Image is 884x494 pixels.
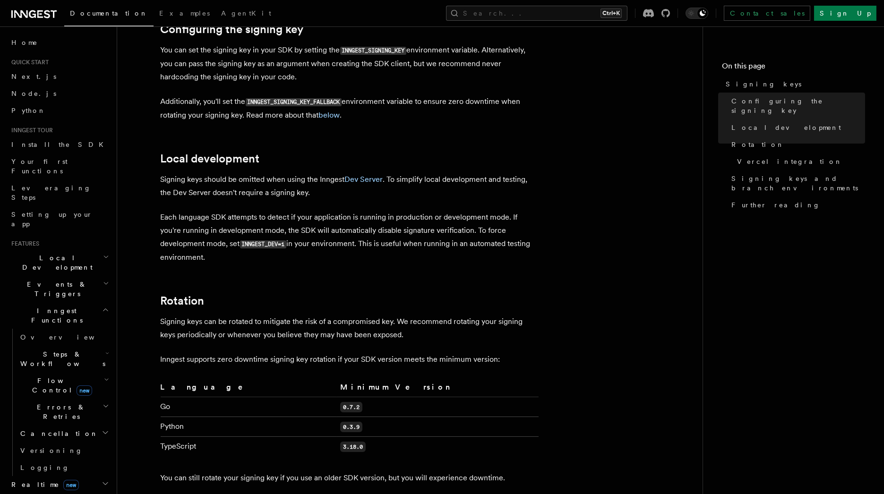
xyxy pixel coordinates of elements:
[8,480,79,489] span: Realtime
[161,23,304,36] a: Configuring the signing key
[731,174,865,193] span: Signing keys and branch environments
[11,38,38,47] span: Home
[17,429,98,438] span: Cancellation
[340,47,406,55] code: INNGEST_SIGNING_KEY
[161,173,539,199] p: Signing keys should be omitted when using the Inngest . To simplify local development and testing...
[63,480,79,490] span: new
[17,402,103,421] span: Errors & Retries
[161,397,337,417] td: Go
[17,349,105,368] span: Steps & Workflows
[8,306,102,325] span: Inngest Functions
[215,3,277,26] a: AgentKit
[77,385,92,396] span: new
[336,381,538,397] th: Minimum Version
[17,425,111,442] button: Cancellation
[246,98,342,106] code: INNGEST_SIGNING_KEY_FALLBACK
[161,353,539,366] p: Inngest supports zero downtime signing key rotation if your SDK version meets the minimum version:
[724,6,810,21] a: Contact sales
[11,141,109,148] span: Install the SDK
[17,376,104,395] span: Flow Control
[8,276,111,302] button: Events & Triggers
[340,442,366,452] code: 3.18.0
[159,9,210,17] span: Examples
[814,6,876,21] a: Sign Up
[8,68,111,85] a: Next.js
[686,8,708,19] button: Toggle dark mode
[11,158,68,175] span: Your first Functions
[8,253,103,272] span: Local Development
[161,211,539,264] p: Each language SDK attempts to detect if your application is running in production or development ...
[11,184,91,201] span: Leveraging Steps
[20,333,118,341] span: Overview
[11,90,56,97] span: Node.js
[8,85,111,102] a: Node.js
[8,280,103,298] span: Events & Triggers
[345,175,383,184] a: Dev Server
[728,170,865,196] a: Signing keys and branch environments
[240,240,286,248] code: INNGEST_DEV=1
[20,447,83,454] span: Versioning
[8,34,111,51] a: Home
[221,9,271,17] span: AgentKit
[319,111,340,119] a: below
[20,464,69,471] span: Logging
[11,73,56,80] span: Next.js
[17,399,111,425] button: Errors & Retries
[8,249,111,276] button: Local Development
[64,3,154,26] a: Documentation
[161,152,260,165] a: Local development
[161,294,205,307] a: Rotation
[11,211,93,228] span: Setting up your app
[731,123,841,132] span: Local development
[17,459,111,476] a: Logging
[733,153,865,170] a: Vercel integration
[17,442,111,459] a: Versioning
[8,240,39,247] span: Features
[731,140,784,149] span: Rotation
[8,302,111,329] button: Inngest Functions
[731,200,820,210] span: Further reading
[161,417,337,437] td: Python
[728,136,865,153] a: Rotation
[161,437,337,457] td: TypeScript
[8,153,111,179] a: Your first Functions
[8,127,53,134] span: Inngest tour
[161,471,539,485] p: You can still rotate your signing key if you use an older SDK version, but you will experience do...
[8,102,111,119] a: Python
[161,381,337,397] th: Language
[8,136,111,153] a: Install the SDK
[17,346,111,372] button: Steps & Workflows
[726,79,801,89] span: Signing keys
[446,6,627,21] button: Search...Ctrl+K
[722,76,865,93] a: Signing keys
[722,60,865,76] h4: On this page
[154,3,215,26] a: Examples
[340,402,362,412] code: 0.7.2
[728,119,865,136] a: Local development
[340,422,362,432] code: 0.3.9
[728,93,865,119] a: Configuring the signing key
[11,107,46,114] span: Python
[161,95,539,122] p: Additionally, you'll set the environment variable to ensure zero downtime when rotating your sign...
[17,372,111,399] button: Flow Controlnew
[161,315,539,341] p: Signing keys can be rotated to mitigate the risk of a compromised key. We recommend rotating your...
[8,329,111,476] div: Inngest Functions
[8,179,111,206] a: Leveraging Steps
[737,157,842,166] span: Vercel integration
[731,96,865,115] span: Configuring the signing key
[8,206,111,232] a: Setting up your app
[17,329,111,346] a: Overview
[601,9,622,18] kbd: Ctrl+K
[728,196,865,213] a: Further reading
[161,43,539,84] p: You can set the signing key in your SDK by setting the environment variable. Alternatively, you c...
[8,476,111,493] button: Realtimenew
[8,59,49,66] span: Quick start
[70,9,148,17] span: Documentation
